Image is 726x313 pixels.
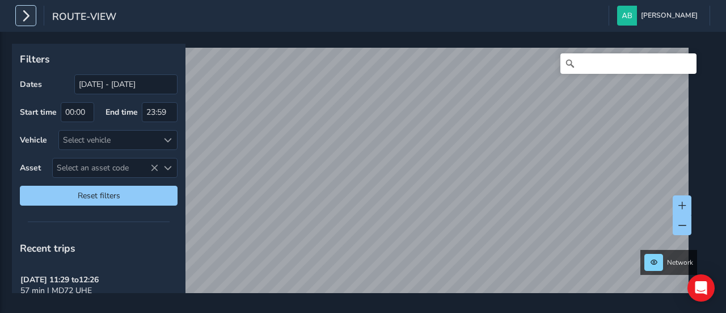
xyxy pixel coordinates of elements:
[560,53,697,74] input: Search
[105,107,138,118] label: End time
[20,274,99,285] strong: [DATE] 11:29 to 12:26
[53,158,158,177] span: Select an asset code
[20,52,178,66] p: Filters
[52,10,116,26] span: route-view
[20,241,75,255] span: Recent trips
[687,274,715,302] div: Open Intercom Messenger
[28,190,169,201] span: Reset filters
[59,131,158,149] div: Select vehicle
[20,162,41,173] label: Asset
[641,6,698,26] span: [PERSON_NAME]
[667,258,693,267] span: Network
[20,285,92,296] span: 57 min | MD72 UHE
[20,186,178,206] button: Reset filters
[617,6,637,26] img: diamond-layout
[617,6,702,26] button: [PERSON_NAME]
[20,107,57,118] label: Start time
[16,48,689,306] canvas: Map
[20,79,42,90] label: Dates
[158,158,177,177] div: Select an asset code
[20,135,47,145] label: Vehicle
